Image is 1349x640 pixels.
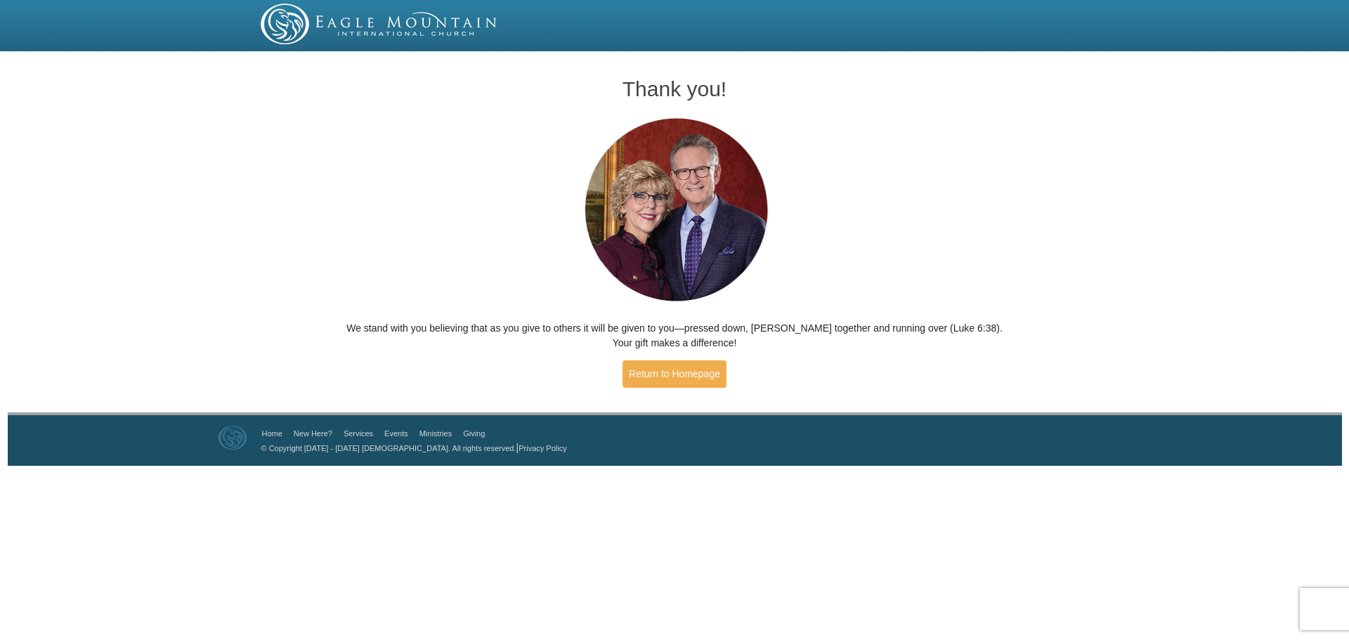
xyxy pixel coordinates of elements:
p: We stand with you believing that as you give to others it will be given to you—pressed down, [PER... [345,321,1005,351]
a: Privacy Policy [519,444,566,452]
a: New Here? [294,429,332,438]
img: Eagle Mountain International Church [219,426,247,450]
a: © Copyright [DATE] - [DATE] [DEMOGRAPHIC_DATA]. All rights reserved. [261,444,516,452]
img: Pastors George and Terri Pearsons [571,114,778,307]
p: | [256,440,567,455]
a: Services [344,429,373,438]
a: Ministries [419,429,452,438]
a: Return to Homepage [623,360,726,388]
a: Giving [463,429,485,438]
a: Home [262,429,282,438]
img: EMIC [261,4,498,44]
a: Events [384,429,408,438]
h1: Thank you! [345,77,1005,100]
